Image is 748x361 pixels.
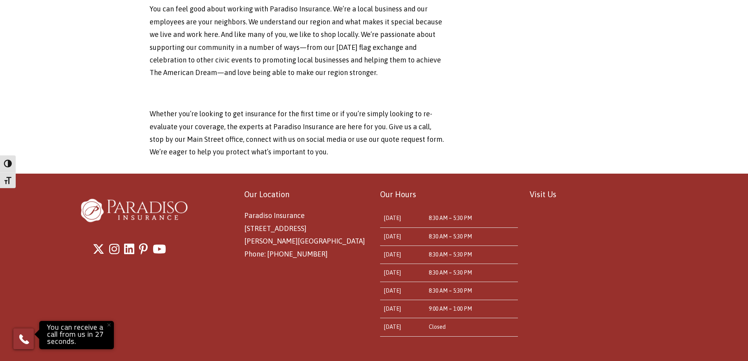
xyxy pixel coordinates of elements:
[124,238,134,260] a: LinkedIn
[429,251,472,258] time: 8:30 AM – 5:30 PM
[429,288,472,294] time: 8:30 AM – 5:30 PM
[429,233,472,240] time: 8:30 AM – 5:30 PM
[139,238,148,260] a: Pinterest
[150,108,445,159] p: Whether you’re looking to get insurance for the first time or if you’re simply looking to re-eval...
[153,238,166,260] a: Youtube
[41,323,112,347] p: You can receive a call from us in 27 seconds.
[429,215,472,221] time: 8:30 AM – 5:30 PM
[244,211,365,258] span: Paradiso Insurance [STREET_ADDRESS] [PERSON_NAME][GEOGRAPHIC_DATA] Phone: [PHONE_NUMBER]
[380,187,518,202] p: Our Hours
[380,318,425,336] td: [DATE]
[380,246,425,264] td: [DATE]
[530,187,668,202] p: Visit Us
[100,316,117,334] button: Close
[530,209,668,319] iframe: Paradiso Insurance Location
[380,209,425,227] td: [DATE]
[425,318,518,336] td: Closed
[380,300,425,318] td: [DATE]
[18,333,30,345] img: Phone icon
[429,269,472,276] time: 8:30 AM – 5:30 PM
[380,264,425,282] td: [DATE]
[244,187,368,202] p: Our Location
[380,227,425,246] td: [DATE]
[93,238,104,260] a: X
[380,282,425,300] td: [DATE]
[109,238,119,260] a: Instagram
[429,306,472,312] time: 9:00 AM – 1:00 PM
[150,3,445,79] p: You can feel good about working with Paradiso Insurance. We’re a local business and our employees...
